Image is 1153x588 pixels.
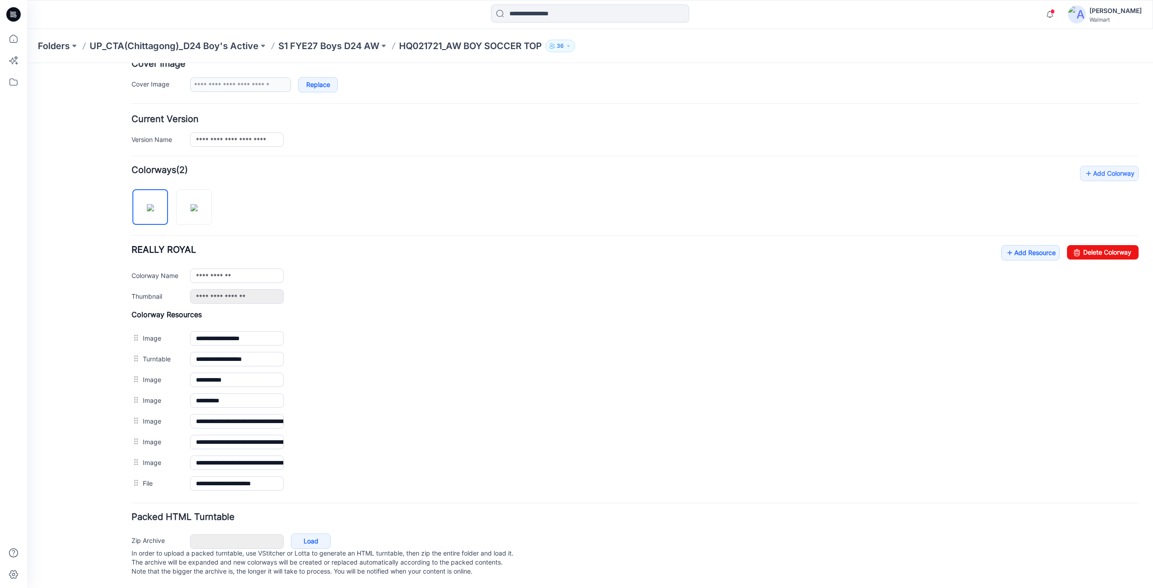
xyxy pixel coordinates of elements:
[90,40,259,52] a: UP_CTA(Chittagong)_D24 Boy's Active
[104,472,154,482] label: Zip Archive
[278,40,379,52] a: S1 FYE27 Boys D24 AW
[104,101,149,112] strong: Colorways
[120,141,127,148] img: eyJhbGciOiJIUzI1NiIsImtpZCI6IjAiLCJzbHQiOiJzZXMiLCJ0eXAiOiJKV1QifQ.eyJkYXRhIjp7InR5cGUiOiJzdG9yYW...
[104,16,154,26] label: Cover Image
[116,353,154,363] label: Image
[399,40,542,52] p: HQ021721_AW BOY SOCCER TOP
[38,40,70,52] a: Folders
[116,394,154,404] label: Image
[104,228,154,238] label: Thumbnail
[104,486,1112,513] p: In order to upload a packed turntable, use VStitcher or Lotta to generate an HTML turntable, then...
[104,52,1112,60] h4: Current Version
[104,71,154,81] label: Version Name
[27,63,1153,588] iframe: edit-style
[104,207,154,217] label: Colorway Name
[116,311,154,321] label: Image
[545,40,575,52] button: 36
[557,41,564,51] p: 36
[163,141,171,148] img: eyJhbGciOiJIUzI1NiIsImtpZCI6IjAiLCJzbHQiOiJzZXMiLCJ0eXAiOiJKV1QifQ.eyJkYXRhIjp7InR5cGUiOiJzdG9yYW...
[116,270,154,280] label: Image
[1089,5,1142,16] div: [PERSON_NAME]
[1053,103,1112,118] a: Add Colorway
[116,332,154,342] label: Image
[264,470,304,486] a: Load
[116,415,154,425] label: File
[1089,16,1142,23] div: Walmart
[271,14,311,29] a: Replace
[104,247,1112,256] h4: Colorway Resources
[974,182,1033,197] a: Add Resource
[116,374,154,383] label: Image
[1068,5,1086,23] img: avatar
[1040,182,1112,196] a: Delete Colorway
[149,101,161,112] span: (2)
[104,181,169,192] span: REALLY ROYAL
[116,291,154,301] label: Turntable
[104,450,1112,458] h4: Packed HTML Turntable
